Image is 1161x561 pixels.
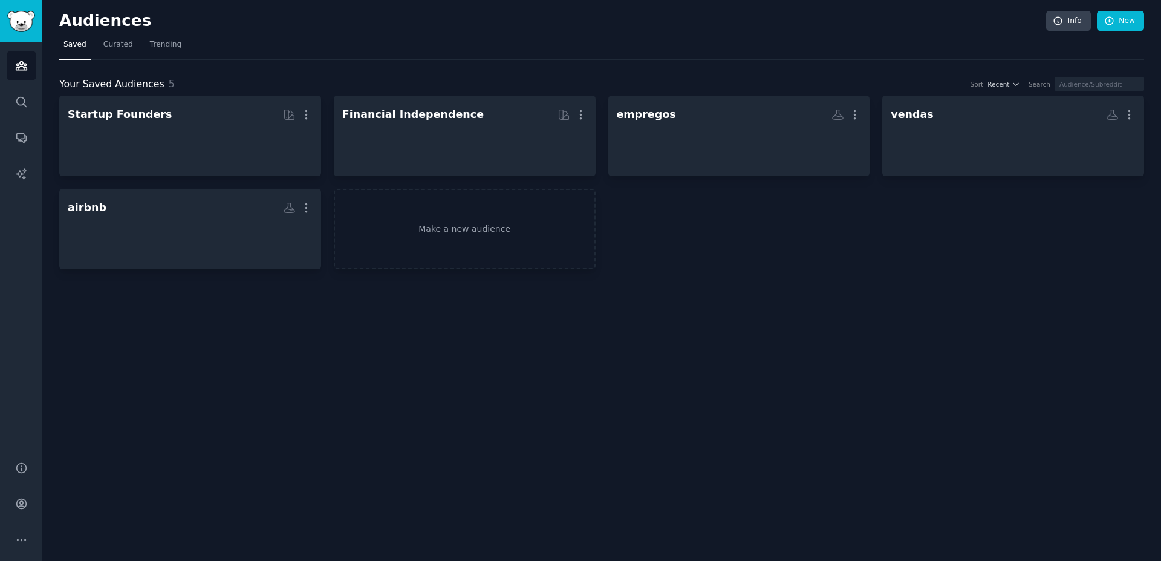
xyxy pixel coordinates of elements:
[169,78,175,90] span: 5
[608,96,870,176] a: empregos
[334,96,596,176] a: Financial Independence
[1046,11,1091,31] a: Info
[1055,77,1144,91] input: Audience/Subreddit
[617,107,676,122] div: empregos
[59,96,321,176] a: Startup Founders
[146,35,186,60] a: Trending
[987,80,1020,88] button: Recent
[59,77,164,92] span: Your Saved Audiences
[59,35,91,60] a: Saved
[68,200,106,215] div: airbnb
[891,107,934,122] div: vendas
[1097,11,1144,31] a: New
[59,11,1046,31] h2: Audiences
[882,96,1144,176] a: vendas
[63,39,86,50] span: Saved
[103,39,133,50] span: Curated
[334,189,596,269] a: Make a new audience
[7,11,35,32] img: GummySearch logo
[971,80,984,88] div: Sort
[68,107,172,122] div: Startup Founders
[987,80,1009,88] span: Recent
[99,35,137,60] a: Curated
[150,39,181,50] span: Trending
[59,189,321,269] a: airbnb
[342,107,484,122] div: Financial Independence
[1029,80,1050,88] div: Search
